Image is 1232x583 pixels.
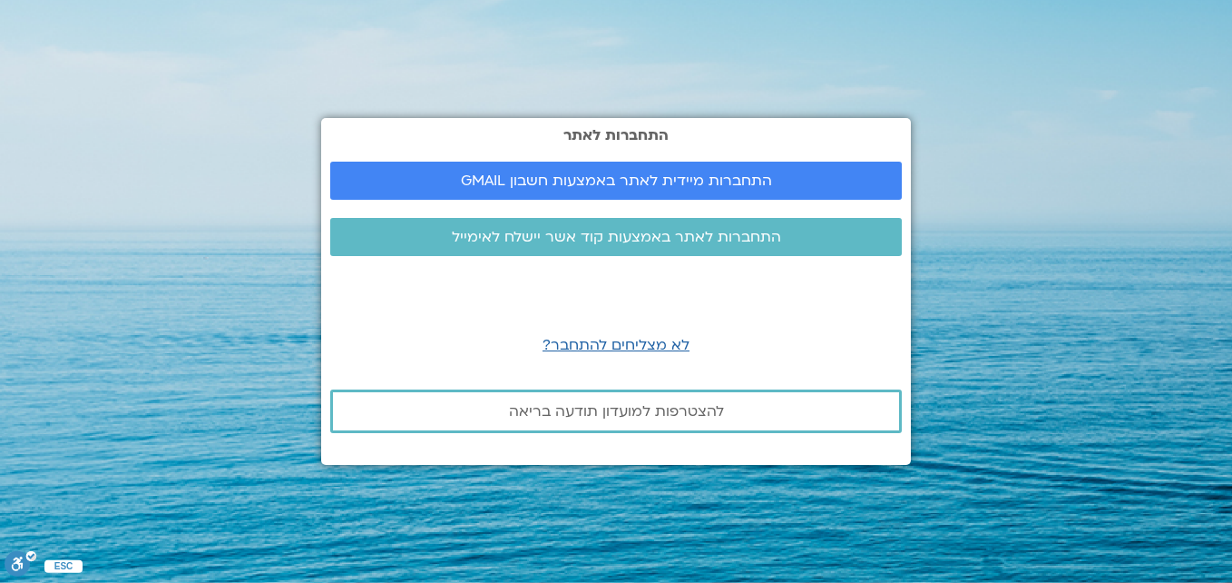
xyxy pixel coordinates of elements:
[461,173,772,189] span: התחברות מיידית לאתר באמצעות חשבון GMAIL
[452,229,781,245] span: התחברות לאתר באמצעות קוד אשר יישלח לאימייל
[543,335,689,355] a: לא מצליחים להתחבר?
[330,218,902,256] a: התחברות לאתר באמצעות קוד אשר יישלח לאימייל
[330,390,902,433] a: להצטרפות למועדון תודעה בריאה
[509,403,724,420] span: להצטרפות למועדון תודעה בריאה
[330,127,902,143] h2: התחברות לאתר
[330,162,902,200] a: התחברות מיידית לאתר באמצעות חשבון GMAIL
